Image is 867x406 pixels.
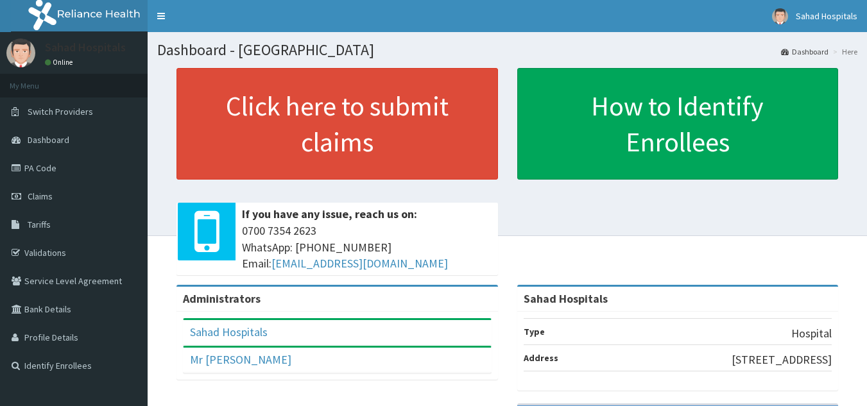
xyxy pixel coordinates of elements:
[28,219,51,230] span: Tariffs
[772,8,788,24] img: User Image
[28,190,53,202] span: Claims
[517,68,839,180] a: How to Identify Enrollees
[45,58,76,67] a: Online
[271,256,448,271] a: [EMAIL_ADDRESS][DOMAIN_NAME]
[524,352,558,364] b: Address
[781,46,828,57] a: Dashboard
[190,325,268,339] a: Sahad Hospitals
[242,223,492,272] span: 0700 7354 2623 WhatsApp: [PHONE_NUMBER] Email:
[45,42,126,53] p: Sahad Hospitals
[796,10,857,22] span: Sahad Hospitals
[524,326,545,337] b: Type
[732,351,832,368] p: [STREET_ADDRESS]
[183,291,261,306] b: Administrators
[190,352,291,367] a: Mr [PERSON_NAME]
[176,68,498,180] a: Click here to submit claims
[830,46,857,57] li: Here
[524,291,608,306] strong: Sahad Hospitals
[242,207,417,221] b: If you have any issue, reach us on:
[28,134,69,146] span: Dashboard
[6,38,35,67] img: User Image
[28,106,93,117] span: Switch Providers
[157,42,857,58] h1: Dashboard - [GEOGRAPHIC_DATA]
[791,325,832,342] p: Hospital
